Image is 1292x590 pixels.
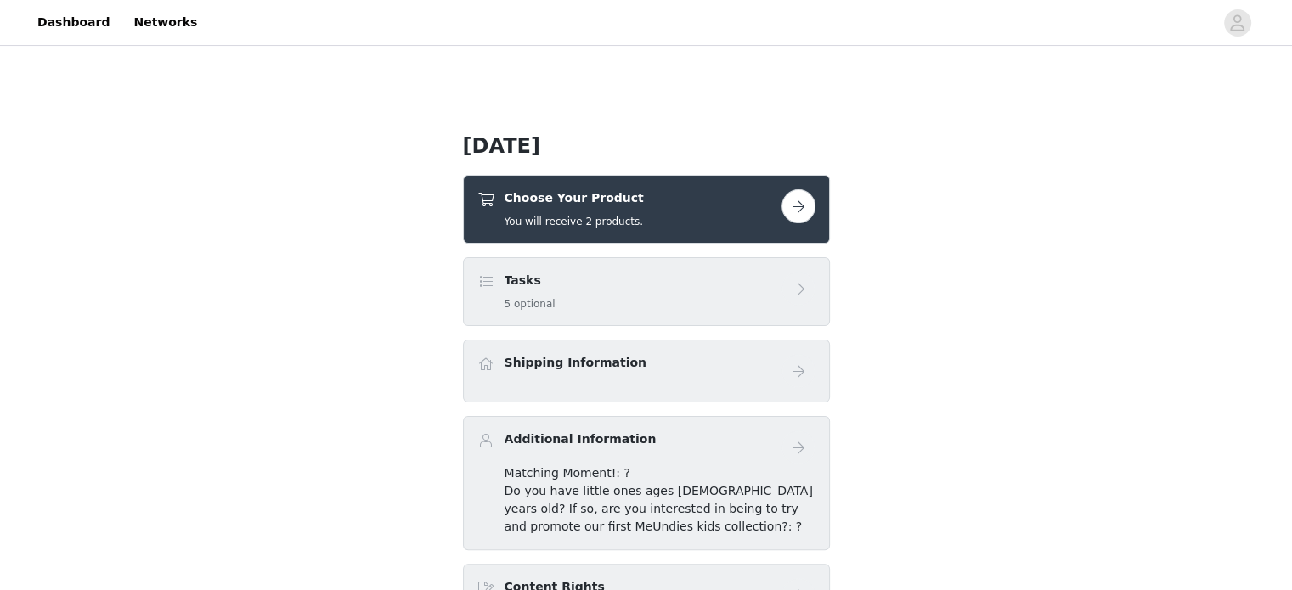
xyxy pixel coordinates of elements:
span: Matching Moment!: ? [505,466,630,480]
div: avatar [1229,9,1245,37]
h1: [DATE] [463,131,830,161]
h5: 5 optional [505,296,556,312]
a: Dashboard [27,3,120,42]
h4: Shipping Information [505,354,646,372]
div: Choose Your Product [463,175,830,244]
h4: Choose Your Product [505,189,644,207]
span: Do you have little ones ages [DEMOGRAPHIC_DATA] years old? If so, are you interested in being to ... [505,484,813,533]
h5: You will receive 2 products. [505,214,644,229]
div: Shipping Information [463,340,830,402]
h4: Additional Information [505,430,657,448]
h4: Tasks [505,272,556,289]
div: Tasks [463,257,830,326]
a: Networks [123,3,207,42]
div: Additional Information [463,416,830,550]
